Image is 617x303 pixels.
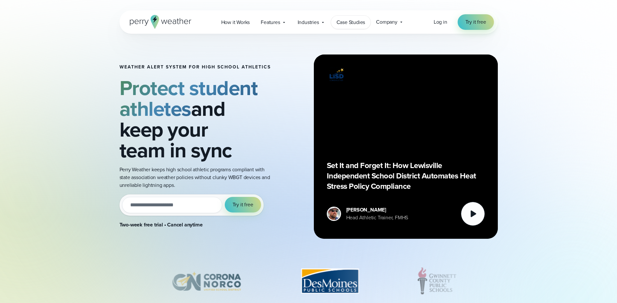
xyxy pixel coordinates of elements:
img: Lewisville ISD logo [327,67,346,82]
a: Log in [434,18,447,26]
div: slideshow [120,265,498,300]
div: 4 of 12 [160,265,252,297]
p: Perry Weather keeps high school athletic programs compliant with state association weather polici... [120,166,271,189]
strong: Protect student athletes [120,73,258,124]
p: Set It and Forget It: How Lewisville Independent School District Automates Heat Stress Policy Com... [327,160,485,191]
a: Try it free [458,14,494,30]
a: How it Works [216,16,256,29]
img: cody-henschke-headshot [328,208,340,220]
span: Try it free [233,201,253,209]
img: Gwinnett-County-Public-Schools.svg [407,265,467,297]
div: 3 of 12 [80,265,129,297]
img: Colorado-Springs-School-District.svg [80,265,129,297]
button: Try it free [225,197,261,212]
span: Try it free [465,18,486,26]
div: [PERSON_NAME] [346,206,408,214]
span: Features [261,18,280,26]
div: 6 of 12 [407,265,467,297]
span: Company [376,18,397,26]
h1: Weather Alert System for High School Athletics [120,65,271,70]
a: Case Studies [331,16,371,29]
div: 5 of 12 [284,265,376,297]
img: Des-Moines-Public-Schools.svg [284,265,376,297]
strong: Two-week free trial • Cancel anytime [120,221,203,228]
div: Head Athletic Trainer, FMHS [346,214,408,222]
span: Case Studies [337,18,365,26]
img: Corona-Norco-Unified-School-District.svg [160,265,252,297]
h2: and keep your team in sync [120,78,271,161]
span: How it Works [221,18,250,26]
span: Industries [298,18,319,26]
